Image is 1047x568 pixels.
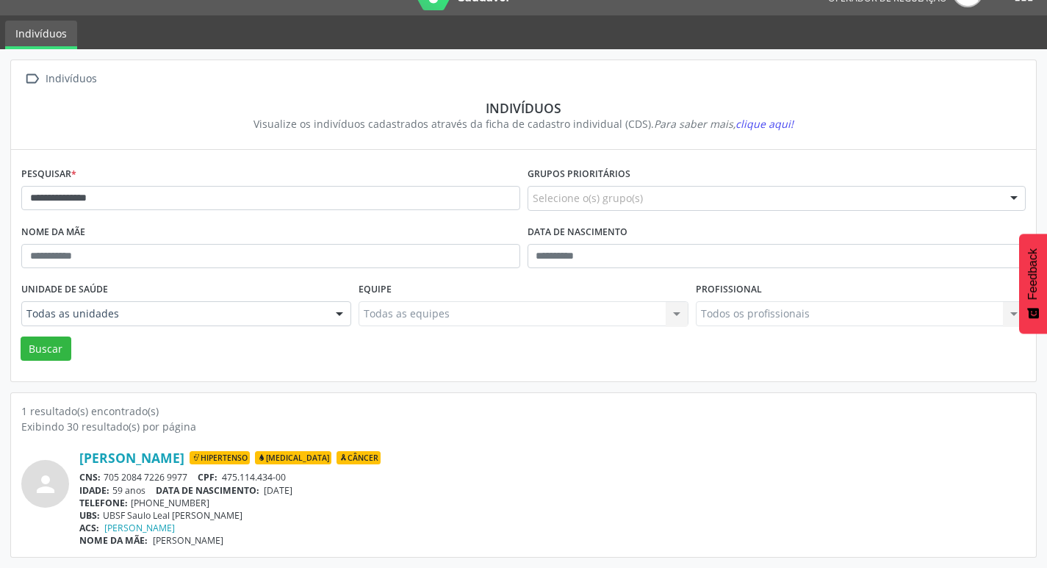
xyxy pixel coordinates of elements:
button: Buscar [21,337,71,362]
div: Indivíduos [32,100,1015,116]
i: Para saber mais, [654,117,794,131]
span: [MEDICAL_DATA] [255,451,331,464]
label: Profissional [696,278,762,301]
label: Grupos prioritários [528,163,630,186]
div: 59 anos [79,484,1026,497]
span: Hipertenso [190,451,250,464]
label: Data de nascimento [528,221,627,244]
label: Nome da mãe [21,221,85,244]
span: TELEFONE: [79,497,128,509]
a: [PERSON_NAME] [79,450,184,466]
a: [PERSON_NAME] [104,522,175,534]
span: ACS: [79,522,99,534]
span: Selecione o(s) grupo(s) [533,190,643,206]
div: [PHONE_NUMBER] [79,497,1026,509]
span: Câncer [337,451,381,464]
i:  [21,68,43,90]
label: Unidade de saúde [21,278,108,301]
div: 705 2084 7226 9977 [79,471,1026,483]
span: NOME DA MÃE: [79,534,148,547]
span: Feedback [1026,248,1040,300]
i: person [32,471,59,497]
a: Indivíduos [5,21,77,49]
div: UBSF Saulo Leal [PERSON_NAME] [79,509,1026,522]
div: 1 resultado(s) encontrado(s) [21,403,1026,419]
span: 475.114.434-00 [222,471,286,483]
span: CNS: [79,471,101,483]
label: Equipe [359,278,392,301]
span: IDADE: [79,484,109,497]
span: Todas as unidades [26,306,321,321]
span: UBS: [79,509,100,522]
span: DATA DE NASCIMENTO: [156,484,259,497]
span: clique aqui! [735,117,794,131]
div: Visualize os indivíduos cadastrados através da ficha de cadastro individual (CDS). [32,116,1015,132]
button: Feedback - Mostrar pesquisa [1019,234,1047,334]
div: Indivíduos [43,68,99,90]
span: [DATE] [264,484,292,497]
div: Exibindo 30 resultado(s) por página [21,419,1026,434]
a:  Indivíduos [21,68,99,90]
label: Pesquisar [21,163,76,186]
span: CPF: [198,471,217,483]
span: [PERSON_NAME] [153,534,223,547]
